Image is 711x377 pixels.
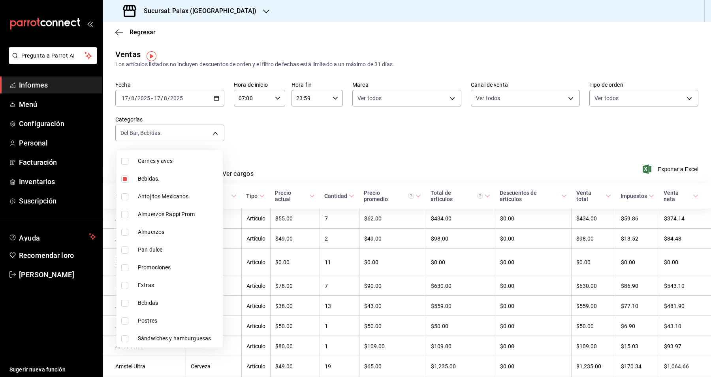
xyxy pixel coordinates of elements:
[138,317,157,324] font: Postres
[138,264,171,271] font: Promociones
[147,51,156,61] img: Marcador de información sobre herramientas
[138,175,160,182] font: Bebidas.
[138,229,164,235] font: Almuerzos
[138,335,211,342] font: Sándwiches y hamburguesas
[138,193,190,200] font: Antojitos Mexicanos.
[138,300,158,306] font: Bebidas
[138,211,195,217] font: Almuerzos Rappi Prom
[138,158,173,164] font: Carnes y aves
[138,282,154,288] font: Extras
[138,246,162,253] font: Pan dulce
